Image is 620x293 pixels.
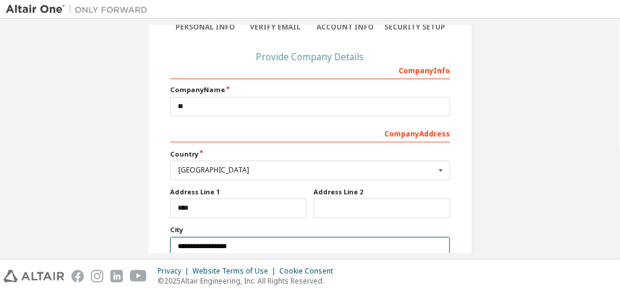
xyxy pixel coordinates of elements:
div: Cookie Consent [279,266,340,276]
div: Account Info [310,22,380,32]
label: Address Line 1 [170,187,306,197]
div: Website Terms of Use [192,266,279,276]
img: youtube.svg [130,270,147,282]
img: facebook.svg [71,270,84,282]
label: City [170,225,450,235]
img: linkedin.svg [110,270,123,282]
img: Altair One [6,4,154,15]
div: [GEOGRAPHIC_DATA] [178,167,435,174]
div: Privacy [158,266,192,276]
div: Verify Email [240,22,311,32]
p: © 2025 Altair Engineering, Inc. All Rights Reserved. [158,276,340,286]
div: Personal Info [170,22,240,32]
label: Company Name [170,85,450,95]
div: Security Setup [380,22,451,32]
div: Company Address [170,123,450,142]
label: Address Line 2 [314,187,450,197]
img: instagram.svg [91,270,103,282]
img: altair_logo.svg [4,270,64,282]
label: Country [170,149,450,159]
div: Company Info [170,60,450,79]
div: Provide Company Details [170,53,450,60]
